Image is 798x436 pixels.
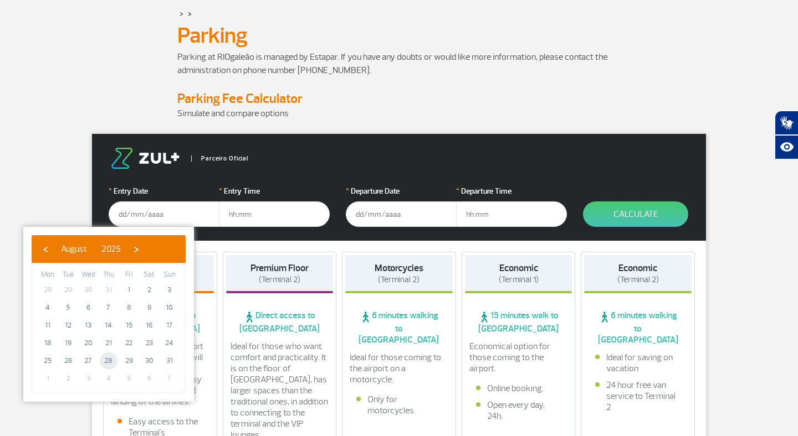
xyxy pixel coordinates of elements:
span: 6 [79,299,97,316]
h4: Parking Fee Calculator [177,90,621,107]
li: Open every day, 24h. [476,399,561,422]
input: hh:mm [219,201,330,227]
span: 30 [140,352,158,370]
span: 28 [100,352,117,370]
button: Calculate [583,201,688,227]
span: (Terminal 2) [378,274,420,285]
button: Abrir recursos assistivos. [775,135,798,159]
span: 3 [161,281,178,299]
th: weekday [119,269,139,281]
button: Abrir tradutor de língua de sinais. [775,111,798,135]
p: Simulate and compare options [177,107,621,120]
span: 29 [120,352,138,370]
span: 15 minutes walk to [GEOGRAPHIC_DATA] [465,310,572,334]
bs-datepicker-navigation-view: ​ ​ ​ [37,242,145,253]
th: weekday [99,269,119,281]
strong: Motorcycles [375,262,423,274]
a: > [180,7,183,20]
span: 4 [39,299,57,316]
span: 12 [59,316,77,334]
span: 21 [100,334,117,352]
label: Entry Time [219,185,330,197]
div: Plugin de acessibilidade da Hand Talk. [775,111,798,159]
li: 24 hour free van service to Terminal 2 [595,380,681,413]
span: 7 [100,299,117,316]
strong: Economic [618,262,657,274]
span: August [61,243,87,255]
span: (Terminal 1) [499,274,539,285]
label: Entry Date [109,185,219,197]
span: (Terminal 2) [259,274,300,285]
span: 4 [100,370,117,387]
input: dd/mm/aaaa [346,201,457,227]
span: 28 [39,281,57,299]
th: weekday [139,269,160,281]
span: 2 [59,370,77,387]
label: Departure Date [346,185,457,197]
span: 22 [120,334,138,352]
span: 25 [39,352,57,370]
span: 31 [100,281,117,299]
label: Departure Time [456,185,567,197]
span: 30 [79,281,97,299]
span: 8 [120,299,138,316]
li: Ideal for saving on vacation [595,352,681,374]
span: 9 [140,299,158,316]
strong: Economic [499,262,538,274]
th: weekday [58,269,79,281]
p: Parking at RIOgaleão is managed by Estapar. If you have any doubts or would like more information... [177,50,621,77]
span: 6 minutes walking to [GEOGRAPHIC_DATA] [345,310,453,345]
span: 2 [140,281,158,299]
li: Online booking. [476,383,561,394]
span: 27 [79,352,97,370]
span: 10 [161,299,178,316]
span: 26 [59,352,77,370]
p: Economical option for those coming to the airport. [469,341,568,374]
button: 2025 [94,241,128,257]
span: 18 [39,334,57,352]
span: 1 [120,281,138,299]
th: weekday [78,269,99,281]
span: (Terminal 2) [617,274,659,285]
input: hh:mm [456,201,567,227]
span: 1 [39,370,57,387]
span: 3 [79,370,97,387]
span: 29 [59,281,77,299]
span: 11 [39,316,57,334]
a: > [188,7,192,20]
span: 31 [161,352,178,370]
button: ‹ [37,241,54,257]
span: 13 [79,316,97,334]
span: 19 [59,334,77,352]
span: 7 [161,370,178,387]
span: 2025 [101,243,121,255]
li: Only for motorcycles. [356,394,442,416]
span: 23 [140,334,158,352]
button: › [128,241,145,257]
span: 14 [100,316,117,334]
span: 5 [59,299,77,316]
span: 6 [140,370,158,387]
span: 15 [120,316,138,334]
strong: Premium Floor [250,262,309,274]
span: 6 minutes walking to [GEOGRAPHIC_DATA] [584,310,692,345]
span: 20 [79,334,97,352]
input: dd/mm/aaaa [109,201,219,227]
span: 5 [120,370,138,387]
bs-datepicker-container: calendar [23,227,194,402]
th: weekday [38,269,58,281]
button: August [54,241,94,257]
span: Parceiro Oficial [191,155,248,162]
span: Direct access to [GEOGRAPHIC_DATA] [226,310,334,334]
th: weekday [159,269,180,281]
img: logo-zul.png [109,148,182,169]
span: 16 [140,316,158,334]
span: 17 [161,316,178,334]
h1: Parking [177,26,621,45]
p: Ideal for those coming to the airport on a motorcycle. [350,352,448,385]
span: 24 [161,334,178,352]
